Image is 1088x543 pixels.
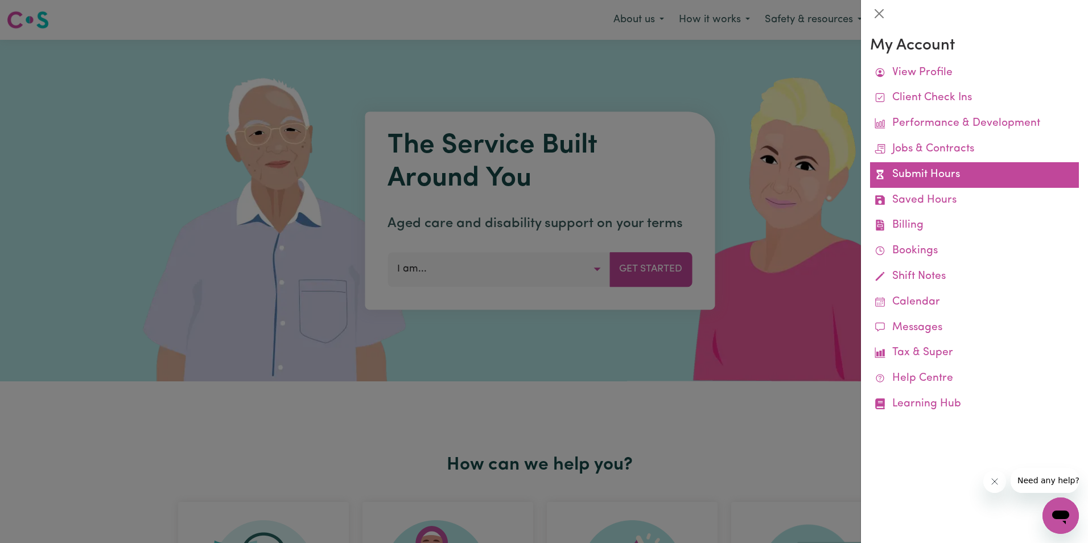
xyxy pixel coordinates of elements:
[870,5,888,23] button: Close
[870,238,1079,264] a: Bookings
[870,162,1079,188] a: Submit Hours
[1042,497,1079,534] iframe: Button to launch messaging window
[1011,468,1079,493] iframe: Message from company
[870,290,1079,315] a: Calendar
[870,213,1079,238] a: Billing
[870,36,1079,56] h3: My Account
[870,264,1079,290] a: Shift Notes
[7,8,69,17] span: Need any help?
[870,366,1079,392] a: Help Centre
[870,188,1079,213] a: Saved Hours
[870,340,1079,366] a: Tax & Super
[870,85,1079,111] a: Client Check Ins
[870,392,1079,417] a: Learning Hub
[870,137,1079,162] a: Jobs & Contracts
[983,470,1006,493] iframe: Close message
[870,60,1079,86] a: View Profile
[870,315,1079,341] a: Messages
[870,111,1079,137] a: Performance & Development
